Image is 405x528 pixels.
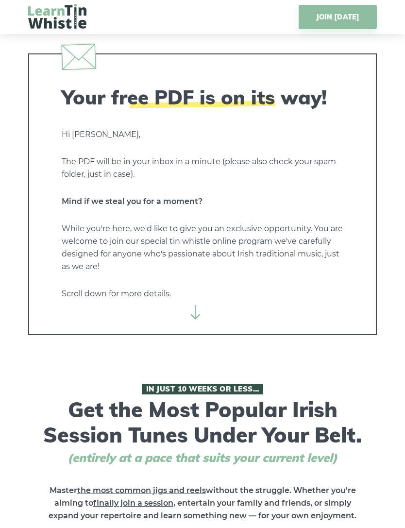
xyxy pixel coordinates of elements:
p: While you're here, we'd like to give you an exclusive opportunity. You are welcome to join our sp... [62,222,343,273]
img: LearnTinWhistle.com [28,4,86,29]
strong: Mind if we steal you for a moment? [62,197,202,206]
img: envelope.svg [61,44,96,70]
span: the most common jigs and reels [77,486,206,495]
span: In Just 10 Weeks or Less… [142,384,263,394]
h2: Your free PDF is on its way! [62,85,343,109]
span: finally join a session [93,498,173,508]
span: (entirely at a pace that suits your current level) [50,451,355,465]
h1: Get the Most Popular Irish Session Tunes Under Your Belt. [28,384,377,465]
strong: Master without the struggle. Whether you’re aiming to , entertain your family and friends, or sim... [49,486,356,520]
p: Scroll down for more details. [62,288,343,300]
p: Hi [PERSON_NAME], [62,128,343,141]
p: The PDF will be in your inbox in a minute (please also check your spam folder, just in case). [62,155,343,181]
a: JOIN [DATE] [299,5,377,29]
